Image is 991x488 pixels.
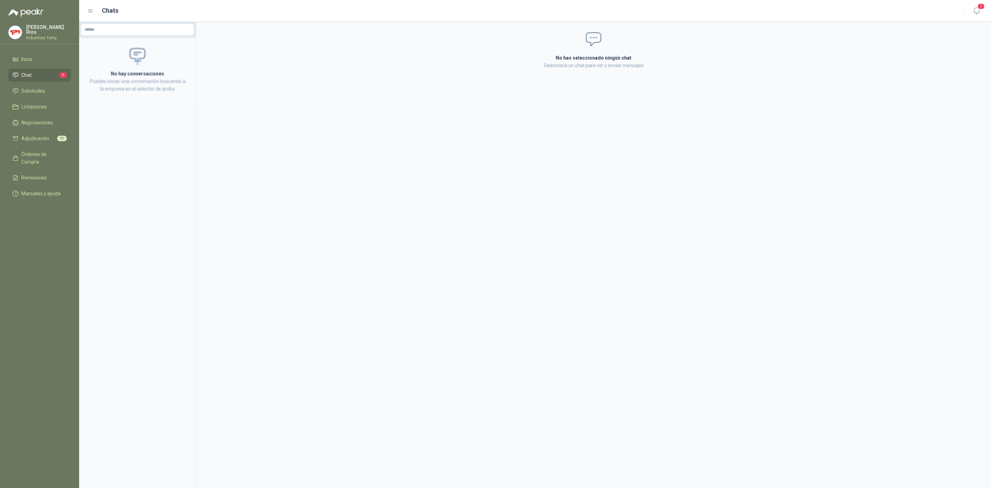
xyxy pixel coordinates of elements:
span: Solicitudes [21,87,45,95]
span: Licitaciones [21,103,47,111]
p: [PERSON_NAME] Ríos [26,25,71,34]
span: Chat [21,71,32,79]
a: Inicio [8,53,71,66]
button: 1 [970,5,983,17]
span: Manuales y ayuda [21,190,61,197]
a: Adjudicación30 [8,132,71,145]
span: 30 [57,136,67,141]
p: Selecciona un chat para ver y enviar mensajes [473,62,714,69]
a: Remisiones [8,171,71,184]
h2: No has seleccionado ningún chat [473,54,714,62]
a: Manuales y ayuda [8,187,71,200]
span: Órdenes de Compra [21,150,64,166]
span: Adjudicación [21,135,49,142]
a: Chat1 [8,69,71,82]
a: Solicitudes [8,84,71,97]
span: 1 [977,3,985,10]
a: Órdenes de Compra [8,148,71,168]
img: Company Logo [9,26,22,39]
h1: Chats [102,6,118,15]
img: Logo peakr [8,8,43,17]
span: Negociaciones [21,119,53,126]
span: Inicio [21,55,32,63]
p: Industrias Tomy [26,36,71,40]
a: Licitaciones [8,100,71,113]
span: 1 [59,72,67,78]
a: Negociaciones [8,116,71,129]
span: Remisiones [21,174,47,181]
